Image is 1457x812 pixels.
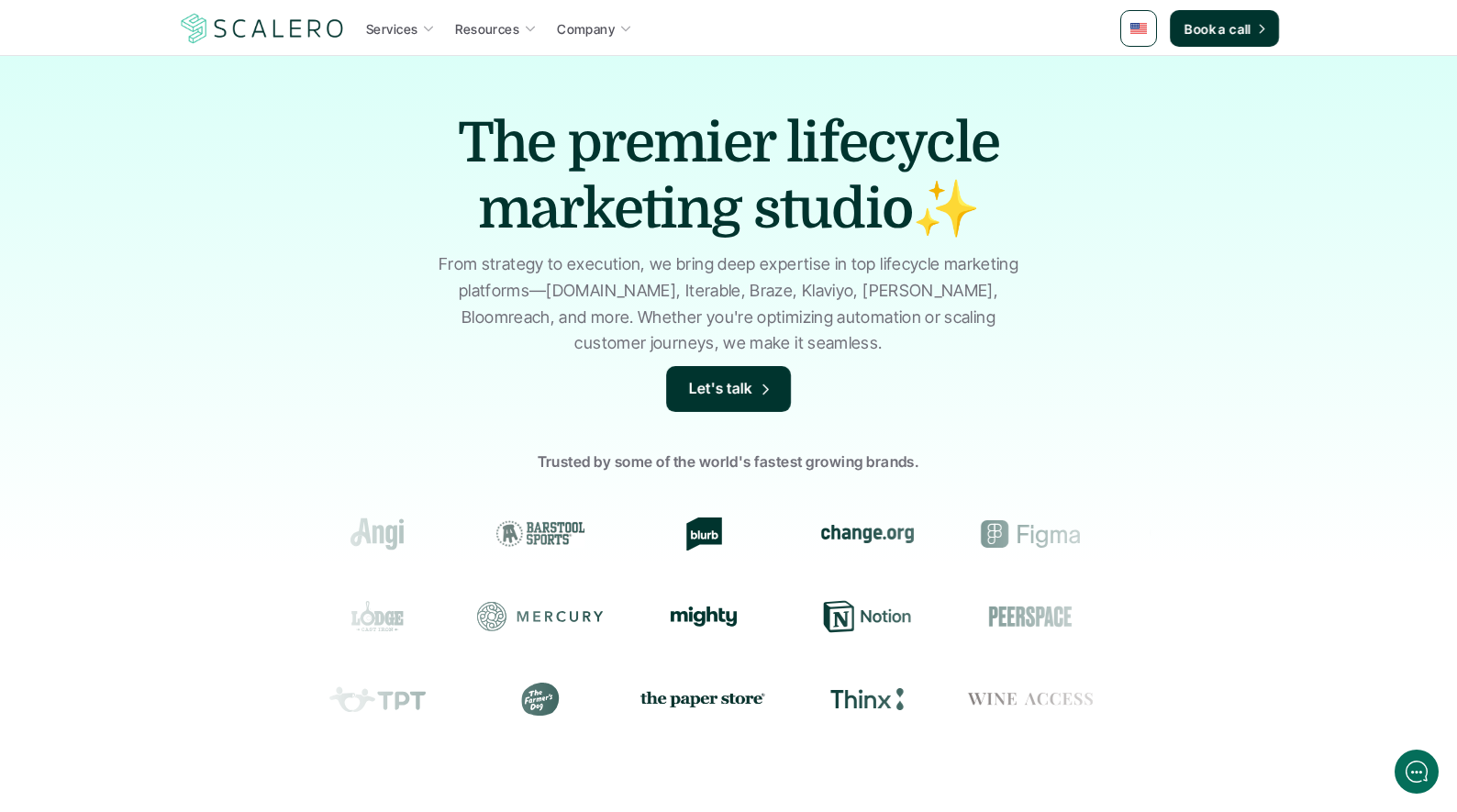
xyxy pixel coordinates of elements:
h1: Hi! Welcome to [GEOGRAPHIC_DATA]. [28,89,339,118]
a: Let's talk [666,366,791,412]
p: Company [557,19,615,39]
span: We run on Gist [153,641,232,653]
iframe: gist-messenger-bubble-iframe [1395,750,1439,794]
h1: The premier lifecycle marketing studio✨ [407,110,1050,242]
p: Resources [455,19,519,39]
img: Scalero company logotype [178,11,347,46]
button: New conversation [28,243,339,280]
a: Scalero company logotype [178,12,347,45]
p: Services [366,19,417,39]
p: From strategy to execution, we bring deep expertise in top lifecycle marketing platforms—[DOMAIN_... [430,251,1027,357]
p: Let's talk [689,377,753,401]
a: Book a call [1170,10,1279,47]
span: New conversation [118,254,220,269]
p: Book a call [1185,19,1251,39]
h2: Let us know if we can help with lifecycle marketing. [28,122,339,210]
